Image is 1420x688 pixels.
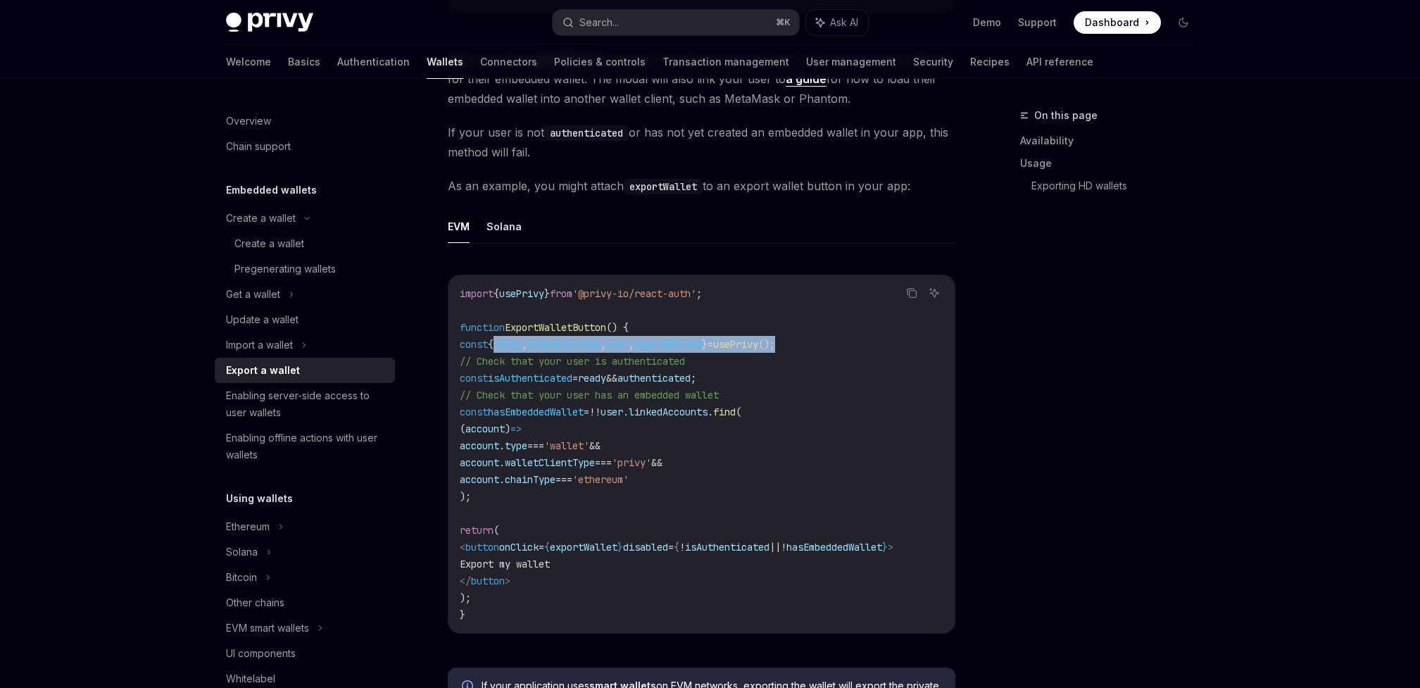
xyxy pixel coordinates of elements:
[623,541,668,553] span: disabled
[226,544,258,561] div: Solana
[215,358,395,383] a: Export a wallet
[550,287,572,300] span: from
[499,456,505,469] span: .
[522,338,527,351] span: ,
[226,569,257,586] div: Bitcoin
[460,355,685,368] span: // Check that your user is authenticated
[494,287,499,300] span: {
[572,372,578,384] span: =
[589,439,601,452] span: &&
[215,256,395,282] a: Pregenerating wallets
[786,541,882,553] span: hasEmbeddedWallet
[460,490,471,503] span: );
[708,338,713,351] span: =
[460,608,465,621] span: }
[584,406,589,418] span: =
[505,473,555,486] span: chainType
[1031,175,1206,197] a: Exporting HD wallets
[499,287,544,300] span: usePrivy
[226,620,309,637] div: EVM smart wallets
[215,590,395,615] a: Other chains
[786,72,827,87] a: a guide
[544,125,629,141] code: authenticated
[480,45,537,79] a: Connectors
[913,45,953,79] a: Security
[226,362,300,379] div: Export a wallet
[1020,130,1206,152] a: Availability
[460,423,465,435] span: (
[488,338,494,351] span: {
[553,10,799,35] button: Search...⌘K
[215,383,395,425] a: Enabling server-side access to user wallets
[606,321,629,334] span: () {
[623,406,629,418] span: .
[925,284,943,302] button: Ask AI
[1074,11,1161,34] a: Dashboard
[448,123,955,162] span: If your user is not or has not yet created an embedded wallet in your app, this method will fail.
[527,439,544,452] span: ===
[617,541,623,553] span: }
[973,15,1001,30] a: Demo
[539,541,544,553] span: =
[226,45,271,79] a: Welcome
[544,541,550,553] span: {
[488,406,584,418] span: hasEmbeddedWallet
[215,307,395,332] a: Update a wallet
[505,575,510,587] span: >
[226,210,296,227] div: Create a wallet
[651,456,662,469] span: &&
[460,473,499,486] span: account
[674,541,679,553] span: {
[589,406,601,418] span: !!
[460,406,488,418] span: const
[486,210,522,243] button: Solana
[629,338,634,351] span: ,
[234,261,336,277] div: Pregenerating wallets
[226,518,270,535] div: Ethereum
[758,338,775,351] span: ();
[617,372,691,384] span: authenticated
[691,372,696,384] span: ;
[1085,15,1139,30] span: Dashboard
[679,541,685,553] span: !
[685,541,769,553] span: isAuthenticated
[612,456,651,469] span: 'privy'
[460,338,488,351] span: const
[215,134,395,159] a: Chain support
[226,138,291,155] div: Chain support
[629,406,708,418] span: linkedAccounts
[606,372,617,384] span: &&
[888,541,893,553] span: >
[781,541,786,553] span: !
[465,541,499,553] span: button
[215,231,395,256] a: Create a wallet
[668,541,674,553] span: =
[696,287,702,300] span: ;
[465,423,505,435] span: account
[970,45,1010,79] a: Recipes
[550,541,617,553] span: exportWallet
[1172,11,1195,34] button: Toggle dark mode
[606,338,629,351] span: user
[226,337,293,354] div: Import a wallet
[215,108,395,134] a: Overview
[460,524,494,537] span: return
[505,321,606,334] span: ExportWalletButton
[460,321,505,334] span: function
[460,287,494,300] span: import
[1020,152,1206,175] a: Usage
[215,425,395,468] a: Enabling offline actions with user wallets
[713,338,758,351] span: usePrivy
[460,541,465,553] span: <
[226,182,317,199] h5: Embedded wallets
[579,14,619,31] div: Search...
[882,541,888,553] span: }
[499,439,505,452] span: .
[460,575,471,587] span: </
[830,15,858,30] span: Ask AI
[544,439,589,452] span: 'wallet'
[510,423,522,435] span: =>
[226,430,387,463] div: Enabling offline actions with user wallets
[234,235,304,252] div: Create a wallet
[595,456,612,469] span: ===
